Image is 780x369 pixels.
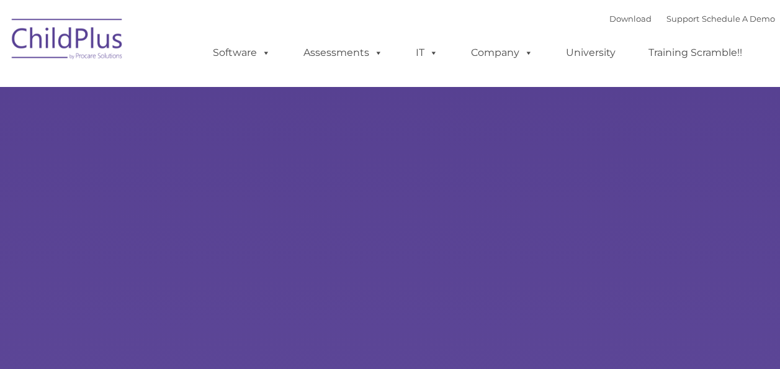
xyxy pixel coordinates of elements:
[6,10,130,72] img: ChildPlus by Procare Solutions
[554,40,628,65] a: University
[459,40,545,65] a: Company
[200,40,283,65] a: Software
[403,40,451,65] a: IT
[702,14,775,24] a: Schedule A Demo
[609,14,652,24] a: Download
[291,40,395,65] a: Assessments
[666,14,699,24] a: Support
[636,40,755,65] a: Training Scramble!!
[609,14,775,24] font: |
